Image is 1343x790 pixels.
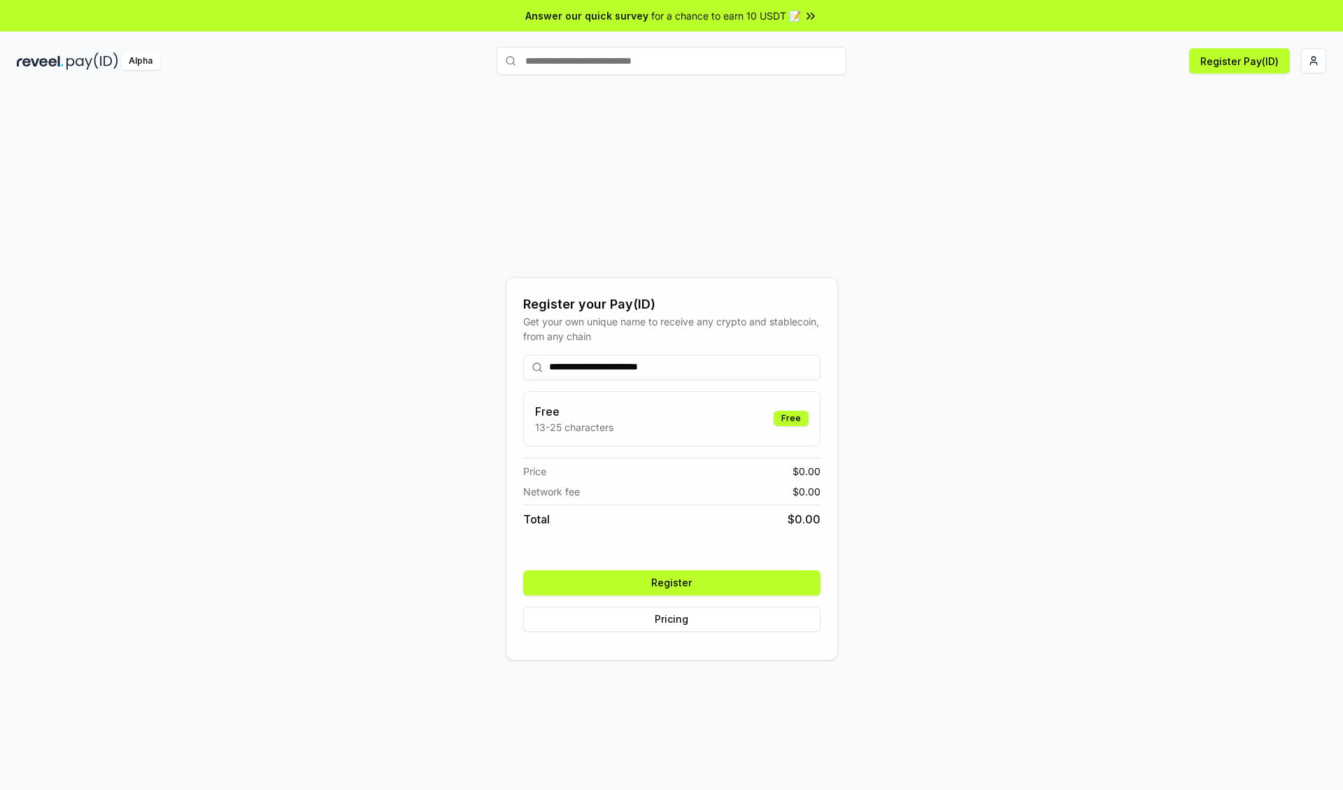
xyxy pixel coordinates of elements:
[523,484,580,499] span: Network fee
[523,314,820,344] div: Get your own unique name to receive any crypto and stablecoin, from any chain
[535,420,613,435] p: 13-25 characters
[17,52,64,70] img: reveel_dark
[793,484,820,499] span: $ 0.00
[523,570,820,595] button: Register
[774,411,809,426] div: Free
[121,52,160,70] div: Alpha
[788,511,820,528] span: $ 0.00
[523,607,820,632] button: Pricing
[66,52,118,70] img: pay_id
[1189,48,1290,73] button: Register Pay(ID)
[535,403,613,420] h3: Free
[523,511,550,528] span: Total
[525,8,648,23] span: Answer our quick survey
[523,464,546,479] span: Price
[793,464,820,479] span: $ 0.00
[523,295,820,314] div: Register your Pay(ID)
[651,8,801,23] span: for a chance to earn 10 USDT 📝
